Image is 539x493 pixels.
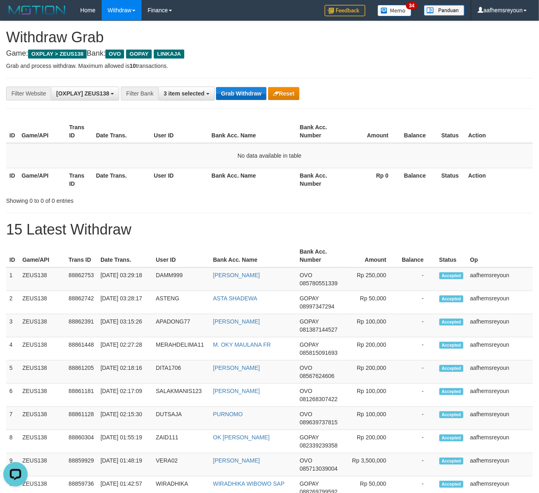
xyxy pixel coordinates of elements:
[153,337,210,361] td: MERAHDELIMA11
[6,87,51,100] div: Filter Website
[19,291,65,314] td: ZEUS138
[343,267,398,291] td: Rp 250,000
[439,342,464,349] span: Accepted
[406,2,417,9] span: 34
[6,384,19,407] td: 6
[467,384,533,407] td: aafhemsreyoun
[65,291,97,314] td: 88862742
[300,318,319,325] span: GOPAY
[343,453,398,476] td: Rp 3,500,000
[126,50,152,59] span: GOPAY
[18,168,66,191] th: Game/API
[6,244,19,267] th: ID
[6,4,68,16] img: MOTION_logo.png
[399,430,436,453] td: -
[300,465,338,472] span: Copy 085713039004 to clipboard
[300,480,319,487] span: GOPAY
[399,453,436,476] td: -
[300,373,335,379] span: Copy 08567624606 to clipboard
[343,407,398,430] td: Rp 100,000
[300,272,312,278] span: OVO
[268,87,299,100] button: Reset
[401,120,438,143] th: Balance
[213,388,260,394] a: [PERSON_NAME]
[439,481,464,488] span: Accepted
[343,337,398,361] td: Rp 200,000
[467,430,533,453] td: aafhemsreyoun
[18,120,66,143] th: Game/API
[97,314,153,337] td: [DATE] 03:15:26
[19,453,65,476] td: ZEUS138
[439,434,464,441] span: Accepted
[401,168,438,191] th: Balance
[325,5,365,16] img: Feedback.jpg
[19,361,65,384] td: ZEUS138
[19,267,65,291] td: ZEUS138
[399,361,436,384] td: -
[436,244,467,267] th: Status
[300,457,312,464] span: OVO
[465,120,533,143] th: Action
[65,384,97,407] td: 88861181
[213,341,271,348] a: M. OKY MAULANA FR
[439,272,464,279] span: Accepted
[467,291,533,314] td: aafhemsreyoun
[6,314,19,337] td: 3
[3,3,28,28] button: Open LiveChat chat widget
[467,453,533,476] td: aafhemsreyoun
[19,337,65,361] td: ZEUS138
[6,267,19,291] td: 1
[300,365,312,371] span: OVO
[467,314,533,337] td: aafhemsreyoun
[19,430,65,453] td: ZEUS138
[213,434,270,441] a: OK [PERSON_NAME]
[399,314,436,337] td: -
[97,337,153,361] td: [DATE] 02:27:28
[300,388,312,394] span: OVO
[439,411,464,418] span: Accepted
[6,430,19,453] td: 8
[153,244,210,267] th: User ID
[65,361,97,384] td: 88861205
[300,434,319,441] span: GOPAY
[153,453,210,476] td: VERA02
[19,314,65,337] td: ZEUS138
[93,168,151,191] th: Date Trans.
[300,419,338,426] span: Copy 089639737815 to clipboard
[300,280,338,287] span: Copy 085780551339 to clipboard
[399,337,436,361] td: -
[465,168,533,191] th: Action
[399,267,436,291] td: -
[343,430,398,453] td: Rp 200,000
[467,407,533,430] td: aafhemsreyoun
[439,319,464,326] span: Accepted
[467,361,533,384] td: aafhemsreyoun
[121,87,158,100] div: Filter Bank
[208,168,297,191] th: Bank Acc. Name
[153,267,210,291] td: DAMM999
[153,407,210,430] td: DUTSAJA
[97,430,153,453] td: [DATE] 01:55:19
[6,168,18,191] th: ID
[6,337,19,361] td: 4
[153,314,210,337] td: APADONG77
[6,453,19,476] td: 9
[6,291,19,314] td: 2
[151,120,208,143] th: User ID
[153,291,210,314] td: ASTENG
[213,295,257,302] a: ASTA SHADEWA
[154,50,184,59] span: LINKAJA
[297,120,344,143] th: Bank Acc. Number
[300,350,338,356] span: Copy 085815091693 to clipboard
[343,244,398,267] th: Amount
[467,337,533,361] td: aafhemsreyoun
[300,411,312,417] span: OVO
[6,29,533,46] h1: Withdraw Grab
[65,337,97,361] td: 88861448
[213,318,260,325] a: [PERSON_NAME]
[51,87,119,100] button: [OXPLAY] ZEUS138
[19,384,65,407] td: ZEUS138
[6,143,533,168] td: No data available in table
[66,168,93,191] th: Trans ID
[300,326,338,333] span: Copy 081387144527 to clipboard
